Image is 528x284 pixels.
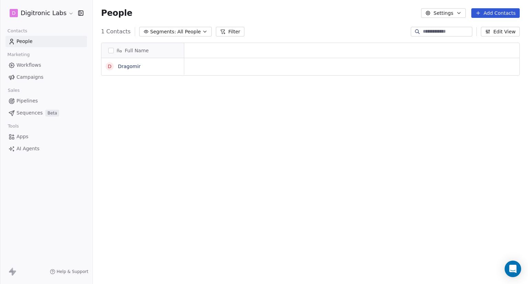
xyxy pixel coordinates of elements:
[16,133,29,140] span: Apps
[45,110,59,117] span: Beta
[505,261,521,277] div: Open Intercom Messenger
[50,269,88,274] a: Help & Support
[21,9,67,18] span: Digitronic Labs
[16,38,33,45] span: People
[57,269,88,274] span: Help & Support
[5,95,87,107] a: Pipelines
[150,28,176,35] span: Segments:
[471,8,520,18] button: Add Contacts
[5,85,23,96] span: Sales
[5,107,87,119] a: SequencesBeta
[101,58,184,276] div: grid
[101,28,131,36] span: 1 Contacts
[5,36,87,47] a: People
[118,64,141,69] a: Dragomir
[125,47,149,54] span: Full Name
[4,26,30,36] span: Contacts
[216,27,244,36] button: Filter
[5,59,87,71] a: Workflows
[4,50,33,60] span: Marketing
[101,43,184,58] div: Full Name
[5,143,87,154] a: AI Agents
[5,121,22,131] span: Tools
[16,109,43,117] span: Sequences
[16,97,38,105] span: Pipelines
[8,7,73,19] button: DDigitronic Labs
[16,62,41,69] span: Workflows
[16,145,40,152] span: AI Agents
[177,28,201,35] span: All People
[5,72,87,83] a: Campaigns
[16,74,43,81] span: Campaigns
[421,8,465,18] button: Settings
[101,8,132,18] span: People
[12,10,16,17] span: D
[5,131,87,142] a: Apps
[481,27,520,36] button: Edit View
[108,63,112,70] div: D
